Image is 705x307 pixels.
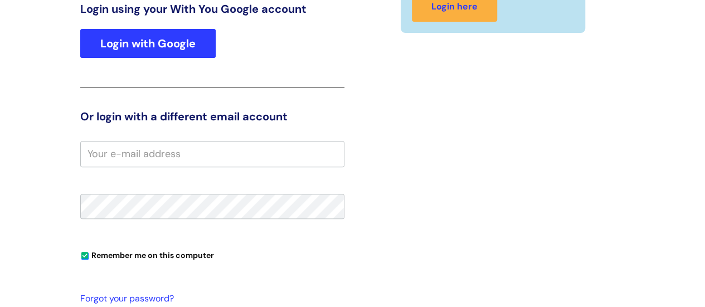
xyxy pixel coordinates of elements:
div: You can uncheck this option if you're logging in from a shared device [80,246,344,264]
label: Remember me on this computer [80,248,214,260]
a: Forgot your password? [80,291,339,307]
a: Login with Google [80,29,216,58]
input: Remember me on this computer [81,252,89,260]
h3: Login using your With You Google account [80,2,344,16]
input: Your e-mail address [80,141,344,167]
h3: Or login with a different email account [80,110,344,123]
